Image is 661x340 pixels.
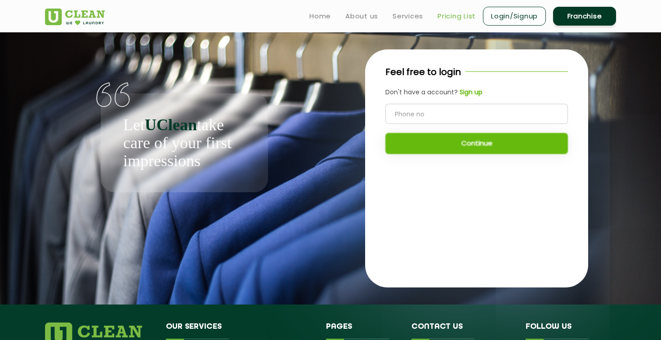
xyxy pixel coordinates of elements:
a: Franchise [553,7,616,26]
img: quote-img [96,82,130,107]
a: Login/Signup [483,7,546,26]
p: Let take care of your first impressions [123,116,246,170]
span: Don't have a account? [385,88,458,97]
a: About us [345,11,378,22]
p: Feel free to login [385,65,461,79]
b: UClean [145,116,197,134]
img: UClean Laundry and Dry Cleaning [45,9,105,25]
h4: Our Services [166,322,313,340]
a: Pricing List [438,11,476,22]
h4: Pages [326,322,398,340]
a: Sign up [458,88,482,97]
h4: Follow us [526,322,605,340]
b: Sign up [460,88,482,97]
a: Home [309,11,331,22]
input: Phone no [385,104,568,124]
h4: Contact us [411,322,512,340]
a: Services [393,11,423,22]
